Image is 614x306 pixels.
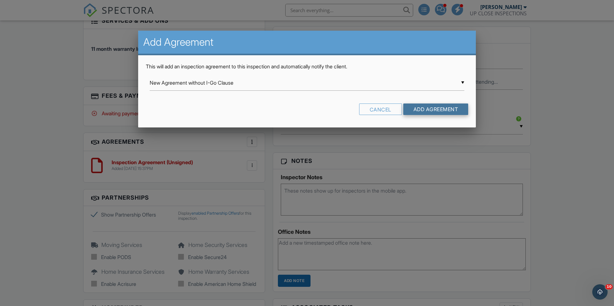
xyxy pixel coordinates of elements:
span: 10 [605,284,613,289]
p: This will add an inspection agreement to this inspection and automatically notify the client. [146,63,468,70]
input: Add Agreement [403,103,468,115]
h2: Add Agreement [143,36,471,49]
iframe: Intercom live chat [592,284,608,300]
div: Cancel [359,103,402,115]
